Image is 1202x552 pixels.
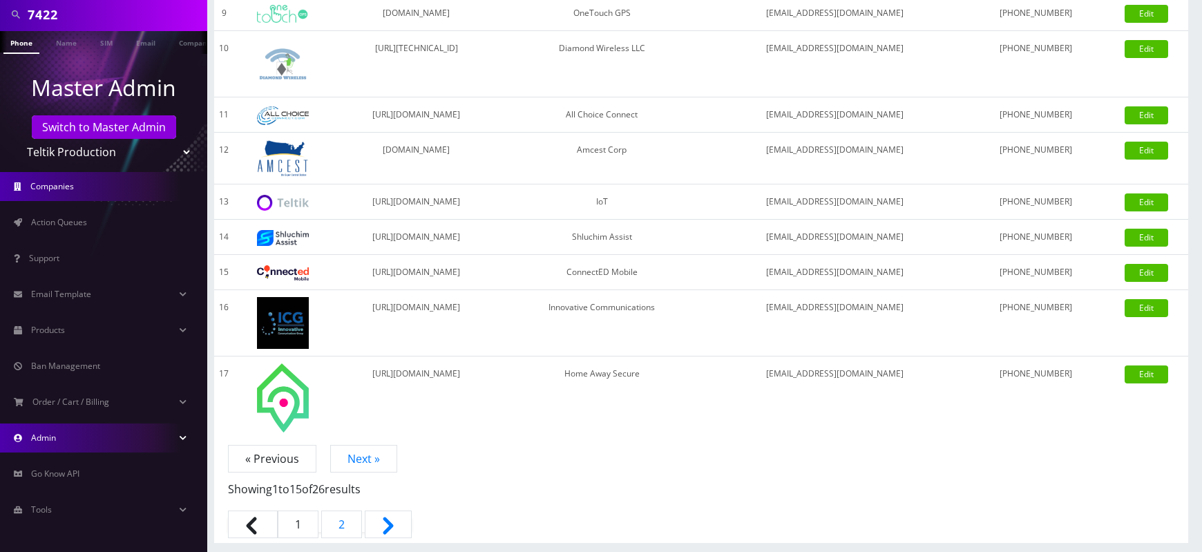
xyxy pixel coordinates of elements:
span: Action Queues [31,216,87,228]
span: 26 [312,482,325,497]
a: Edit [1125,365,1168,383]
td: [EMAIL_ADDRESS][DOMAIN_NAME] [704,31,966,97]
td: [EMAIL_ADDRESS][DOMAIN_NAME] [704,220,966,255]
td: [PHONE_NUMBER] [966,31,1105,97]
a: Edit [1125,142,1168,160]
td: 11 [214,97,233,133]
a: Edit [1125,106,1168,124]
span: Admin [31,432,56,444]
nav: Pagination Navigation [228,450,1174,543]
td: 12 [214,133,233,184]
img: Shluchim Assist [257,230,309,246]
td: ConnectED Mobile [500,255,703,290]
span: Order / Cart / Billing [32,396,109,408]
a: Company [172,31,218,53]
td: IoT [500,184,703,220]
td: [URL][DOMAIN_NAME] [333,184,501,220]
td: [URL][TECHNICAL_ID] [333,31,501,97]
span: Email Template [31,288,91,300]
a: Edit [1125,40,1168,58]
a: Email [129,31,162,53]
td: [DOMAIN_NAME] [333,133,501,184]
td: [PHONE_NUMBER] [966,133,1105,184]
a: Edit [1125,264,1168,282]
td: 17 [214,356,233,439]
td: All Choice Connect [500,97,703,133]
td: Shluchim Assist [500,220,703,255]
td: 10 [214,31,233,97]
td: Diamond Wireless LLC [500,31,703,97]
span: 1 [272,482,278,497]
a: Edit [1125,5,1168,23]
span: « Previous [228,445,316,473]
td: 15 [214,255,233,290]
td: 14 [214,220,233,255]
a: Switch to Master Admin [32,115,176,139]
td: 16 [214,290,233,356]
a: Name [49,31,84,53]
a: Edit [1125,193,1168,211]
td: [EMAIL_ADDRESS][DOMAIN_NAME] [704,133,966,184]
a: Next » [330,445,397,473]
input: Search in Company [28,1,204,28]
img: Innovative Communications [257,297,309,349]
img: Home Away Secure [257,363,309,432]
img: ConnectED Mobile [257,265,309,280]
span: 1 [278,511,318,538]
td: [EMAIL_ADDRESS][DOMAIN_NAME] [704,290,966,356]
td: [PHONE_NUMBER] [966,356,1105,439]
img: All Choice Connect [257,106,309,125]
a: Edit [1125,299,1168,317]
td: [EMAIL_ADDRESS][DOMAIN_NAME] [704,184,966,220]
span: Companies [30,180,74,192]
td: Home Away Secure [500,356,703,439]
td: [URL][DOMAIN_NAME] [333,97,501,133]
nav: Page navigation example [214,450,1188,543]
a: Edit [1125,229,1168,247]
span: Ban Management [31,360,100,372]
td: Amcest Corp [500,133,703,184]
span: Products [31,324,65,336]
a: Next &raquo; [365,511,412,538]
td: [URL][DOMAIN_NAME] [333,220,501,255]
td: [PHONE_NUMBER] [966,255,1105,290]
img: OneTouch GPS [257,5,309,23]
td: Innovative Communications [500,290,703,356]
td: [URL][DOMAIN_NAME] [333,290,501,356]
td: 13 [214,184,233,220]
a: SIM [93,31,120,53]
img: IoT [257,195,309,211]
img: Amcest Corp [257,140,309,177]
span: &laquo; Previous [228,511,278,538]
td: [PHONE_NUMBER] [966,290,1105,356]
span: Tools [31,504,52,515]
span: Support [29,252,59,264]
span: 15 [289,482,302,497]
td: [PHONE_NUMBER] [966,184,1105,220]
td: [PHONE_NUMBER] [966,97,1105,133]
img: Diamond Wireless LLC [257,38,309,90]
td: [EMAIL_ADDRESS][DOMAIN_NAME] [704,97,966,133]
td: [EMAIL_ADDRESS][DOMAIN_NAME] [704,255,966,290]
span: Go Know API [31,468,79,479]
p: Showing to of results [228,467,1174,497]
td: [URL][DOMAIN_NAME] [333,255,501,290]
td: [PHONE_NUMBER] [966,220,1105,255]
td: [URL][DOMAIN_NAME] [333,356,501,439]
td: [EMAIL_ADDRESS][DOMAIN_NAME] [704,356,966,439]
a: Go to page 2 [321,511,362,538]
a: Phone [3,31,39,54]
